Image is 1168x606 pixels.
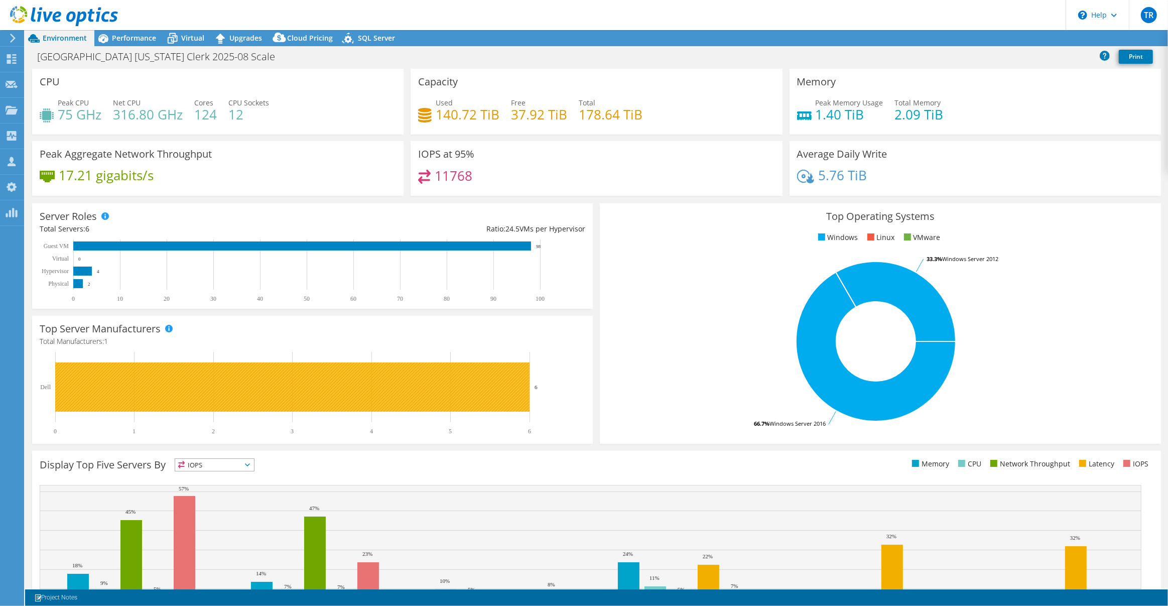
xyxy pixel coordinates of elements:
[435,170,472,181] h4: 11768
[40,223,313,234] div: Total Servers:
[468,586,475,592] text: 5%
[797,149,887,160] h3: Average Daily Write
[304,295,310,302] text: 50
[1121,458,1148,469] li: IOPS
[27,591,84,604] a: Project Notes
[440,578,450,584] text: 10%
[623,551,633,557] text: 24%
[797,76,836,87] h3: Memory
[835,589,842,595] text: 4%
[910,458,949,469] li: Memory
[579,109,642,120] h4: 178.64 TiB
[100,580,108,586] text: 9%
[229,33,262,43] span: Upgrades
[418,149,474,160] h3: IOPS at 95%
[72,295,75,302] text: 0
[528,428,531,435] text: 6
[33,51,291,62] h1: [GEOGRAPHIC_DATA] [US_STATE] Clerk 2025-08 Scale
[88,282,90,287] text: 2
[1078,11,1087,20] svg: \n
[650,575,660,581] text: 11%
[942,255,998,263] tspan: Windows Server 2012
[40,149,212,160] h3: Peak Aggregate Network Throughput
[511,98,526,107] span: Free
[337,584,345,590] text: 7%
[536,295,545,302] text: 100
[97,269,99,274] text: 4
[678,586,685,592] text: 5%
[52,255,69,262] text: Virtual
[886,533,896,539] text: 32%
[125,509,136,515] text: 45%
[703,553,713,559] text: 22%
[164,295,170,302] text: 20
[358,33,395,43] span: SQL Server
[40,76,60,87] h3: CPU
[257,295,263,302] text: 40
[418,76,458,87] h3: Capacity
[179,486,189,492] text: 57%
[350,295,356,302] text: 60
[43,33,87,43] span: Environment
[59,170,154,181] h4: 17.21 gigabits/s
[284,583,292,589] text: 7%
[210,295,216,302] text: 30
[1119,50,1153,64] a: Print
[309,505,319,511] text: 47%
[370,428,373,435] text: 4
[48,280,69,287] text: Physical
[133,428,136,435] text: 1
[287,33,333,43] span: Cloud Pricing
[40,323,161,334] h3: Top Server Manufacturers
[816,98,883,107] span: Peak Memory Usage
[895,109,944,120] h4: 2.09 TiB
[927,255,942,263] tspan: 33.3%
[956,458,981,469] li: CPU
[490,295,496,302] text: 90
[816,109,883,120] h4: 1.40 TiB
[535,384,538,390] text: 6
[212,428,215,435] text: 2
[865,232,895,243] li: Linux
[313,223,586,234] div: Ratio: VMs per Hypervisor
[117,295,123,302] text: 10
[44,243,69,250] text: Guest VM
[175,459,254,471] span: IOPS
[181,33,204,43] span: Virtual
[1077,458,1114,469] li: Latency
[988,458,1070,469] li: Network Throughput
[40,384,51,391] text: Dell
[1070,535,1080,541] text: 32%
[42,268,69,275] text: Hypervisor
[548,581,555,587] text: 8%
[113,109,183,120] h4: 316.80 GHz
[228,109,269,120] h4: 12
[444,295,450,302] text: 80
[536,244,541,249] text: 98
[607,211,1153,222] h3: Top Operating Systems
[78,257,81,262] text: 0
[731,583,738,589] text: 7%
[58,109,101,120] h4: 75 GHz
[85,224,89,233] span: 6
[40,336,585,347] h4: Total Manufacturers:
[362,551,372,557] text: 23%
[256,570,266,576] text: 14%
[113,98,141,107] span: Net CPU
[228,98,269,107] span: CPU Sockets
[769,420,826,427] tspan: Windows Server 2016
[816,232,858,243] li: Windows
[511,109,567,120] h4: 37.92 TiB
[112,33,156,43] span: Performance
[436,109,499,120] h4: 140.72 TiB
[194,98,213,107] span: Cores
[449,428,452,435] text: 5
[397,295,403,302] text: 70
[754,420,769,427] tspan: 66.7%
[505,224,520,233] span: 24.5
[579,98,595,107] span: Total
[895,98,941,107] span: Total Memory
[436,98,453,107] span: Used
[901,232,941,243] li: VMware
[40,211,97,222] h3: Server Roles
